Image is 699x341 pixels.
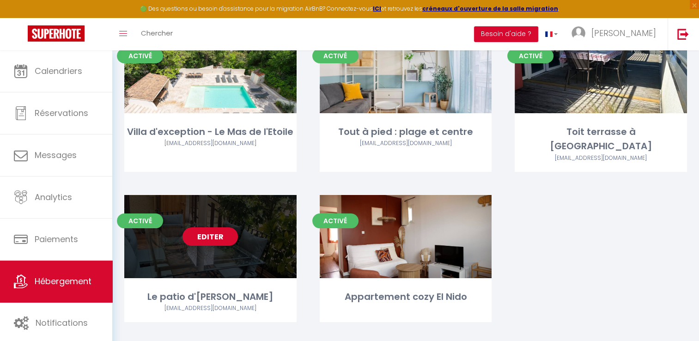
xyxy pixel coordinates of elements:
div: Villa d'exception - Le Mas de l'Etoile [124,125,297,139]
span: Activé [117,49,163,63]
span: Activé [312,213,359,228]
div: Airbnb [515,154,687,163]
button: Ouvrir le widget de chat LiveChat [7,4,35,31]
span: Analytics [35,191,72,203]
div: Le patio d'[PERSON_NAME] [124,290,297,304]
a: créneaux d'ouverture de la salle migration [422,5,558,12]
span: Chercher [141,28,173,38]
button: Besoin d'aide ? [474,26,538,42]
img: logout [677,28,689,40]
a: ... [PERSON_NAME] [565,18,668,50]
div: Toit terrasse à [GEOGRAPHIC_DATA] [515,125,687,154]
a: ICI [373,5,381,12]
div: Airbnb [320,139,492,148]
span: Notifications [36,317,88,329]
span: Réservations [35,107,88,119]
iframe: Chat [660,299,692,334]
div: Airbnb [124,304,297,313]
img: ... [571,26,585,40]
span: Calendriers [35,65,82,77]
span: Messages [35,149,77,161]
div: Appartement cozy El Nido [320,290,492,304]
div: Airbnb [124,139,297,148]
span: Activé [312,49,359,63]
span: [PERSON_NAME] [591,27,656,39]
div: Tout à pied : plage et centre [320,125,492,139]
a: Editer [182,227,238,246]
img: Super Booking [28,25,85,42]
a: Chercher [134,18,180,50]
span: Hébergement [35,275,91,287]
span: Activé [117,213,163,228]
span: Activé [507,49,553,63]
span: Paiements [35,233,78,245]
